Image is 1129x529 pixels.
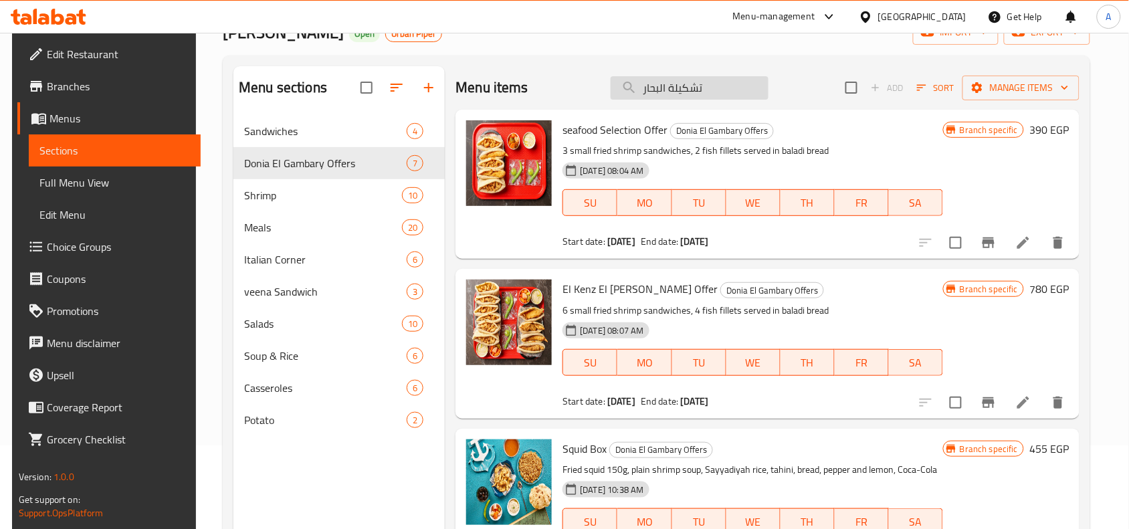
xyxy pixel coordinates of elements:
[47,367,190,383] span: Upsell
[954,283,1023,296] span: Branch specific
[1042,227,1074,259] button: delete
[623,193,666,213] span: MO
[47,399,190,415] span: Coverage Report
[732,353,775,373] span: WE
[562,393,605,410] span: Start date:
[403,189,423,202] span: 10
[609,442,713,458] div: Donia El Gambary Offers
[17,423,201,455] a: Grocery Checklist
[455,78,528,98] h2: Menu items
[54,468,74,486] span: 1.0.0
[17,391,201,423] a: Coverage Report
[678,193,721,213] span: TU
[407,382,423,395] span: 6
[942,389,970,417] span: Select to update
[835,349,889,376] button: FR
[1029,120,1069,139] h6: 390 EGP
[942,229,970,257] span: Select to update
[244,380,407,396] div: Casseroles
[402,316,423,332] div: items
[233,404,445,436] div: Potato2
[29,167,201,199] a: Full Menu View
[575,165,649,177] span: [DATE] 08:04 AM
[1029,439,1069,458] h6: 455 EGP
[569,193,612,213] span: SU
[244,155,407,171] span: Donia El Gambary Offers
[19,468,52,486] span: Version:
[17,102,201,134] a: Menus
[17,295,201,327] a: Promotions
[17,70,201,102] a: Branches
[402,219,423,235] div: items
[244,251,407,268] span: Italian Corner
[908,78,962,98] span: Sort items
[466,120,552,206] img: seafood Selection Offer
[17,231,201,263] a: Choice Groups
[386,28,441,39] span: Urban Piper
[837,74,865,102] span: Select section
[244,219,402,235] span: Meals
[607,393,635,410] b: [DATE]
[678,353,721,373] span: TU
[917,80,954,96] span: Sort
[233,179,445,211] div: Shrimp10
[407,284,423,300] div: items
[732,193,775,213] span: WE
[407,157,423,170] span: 7
[726,349,781,376] button: WE
[617,189,672,216] button: MO
[244,348,407,364] span: Soup & Rice
[972,387,1005,419] button: Branch-specific-item
[407,348,423,364] div: items
[244,187,402,203] span: Shrimp
[681,393,709,410] b: [DATE]
[865,78,908,98] span: Add item
[607,233,635,250] b: [DATE]
[233,211,445,243] div: Meals20
[17,327,201,359] a: Menu disclaimer
[402,187,423,203] div: items
[407,350,423,362] span: 6
[407,123,423,139] div: items
[352,74,381,102] span: Select all sections
[670,123,774,139] div: Donia El Gambary Offers
[407,125,423,138] span: 4
[569,353,612,373] span: SU
[720,282,824,298] div: Donia El Gambary Offers
[672,189,726,216] button: TU
[611,76,768,100] input: search
[894,353,938,373] span: SA
[239,78,327,98] h2: Menu sections
[889,349,943,376] button: SA
[562,279,718,299] span: El Kenz El [PERSON_NAME] Offer
[233,308,445,340] div: Salads10
[617,349,672,376] button: MO
[641,233,678,250] span: End date:
[914,78,957,98] button: Sort
[562,461,943,478] p: Fried squid 150g, plain shrimp soup, Sayyadiyah rice, tahini, bread, pepper and lemon, Coca-Cola
[562,189,617,216] button: SU
[19,504,104,522] a: Support.OpsPlatform
[466,280,552,365] img: El Kenz El Bahry Offer
[403,221,423,234] span: 20
[49,110,190,126] span: Menus
[244,284,407,300] div: veena Sandwich
[562,233,605,250] span: Start date:
[244,412,407,428] span: Potato
[29,199,201,231] a: Edit Menu
[39,175,190,191] span: Full Menu View
[840,353,884,373] span: FR
[575,324,649,337] span: [DATE] 08:07 AM
[407,155,423,171] div: items
[407,414,423,427] span: 2
[840,193,884,213] span: FR
[1029,280,1069,298] h6: 780 EGP
[623,353,666,373] span: MO
[954,124,1023,136] span: Branch specific
[47,46,190,62] span: Edit Restaurant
